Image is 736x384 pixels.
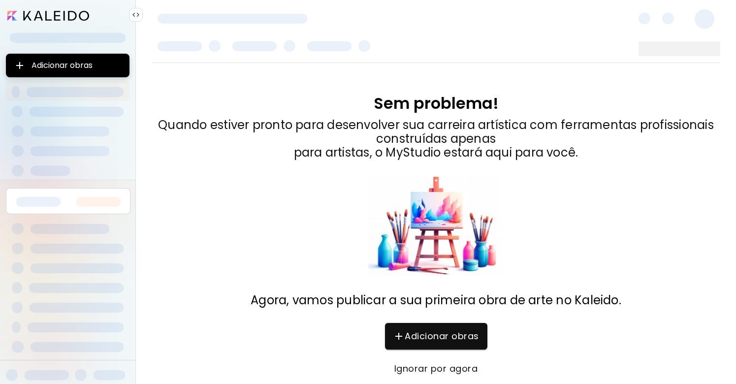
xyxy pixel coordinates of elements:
[152,95,720,112] div: Sem problema!
[152,118,720,160] p: Quando estiver pronto para desenvolver sua carreira artística com ferramentas profissionais const...
[6,54,129,77] button: Adicionar obras
[251,293,621,307] p: Agora, vamos publicar a sua primeira obra de arte no Kaleido.
[132,11,140,19] img: collapse
[368,175,504,276] img: dashboard_ftu_welcome
[395,363,478,374] span: Ignorar por agora
[14,60,122,71] span: Adicionar obras
[395,330,478,342] span: Adicionar obras
[385,323,487,350] button: Adicionar obras
[385,355,487,382] button: Ignorar por agora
